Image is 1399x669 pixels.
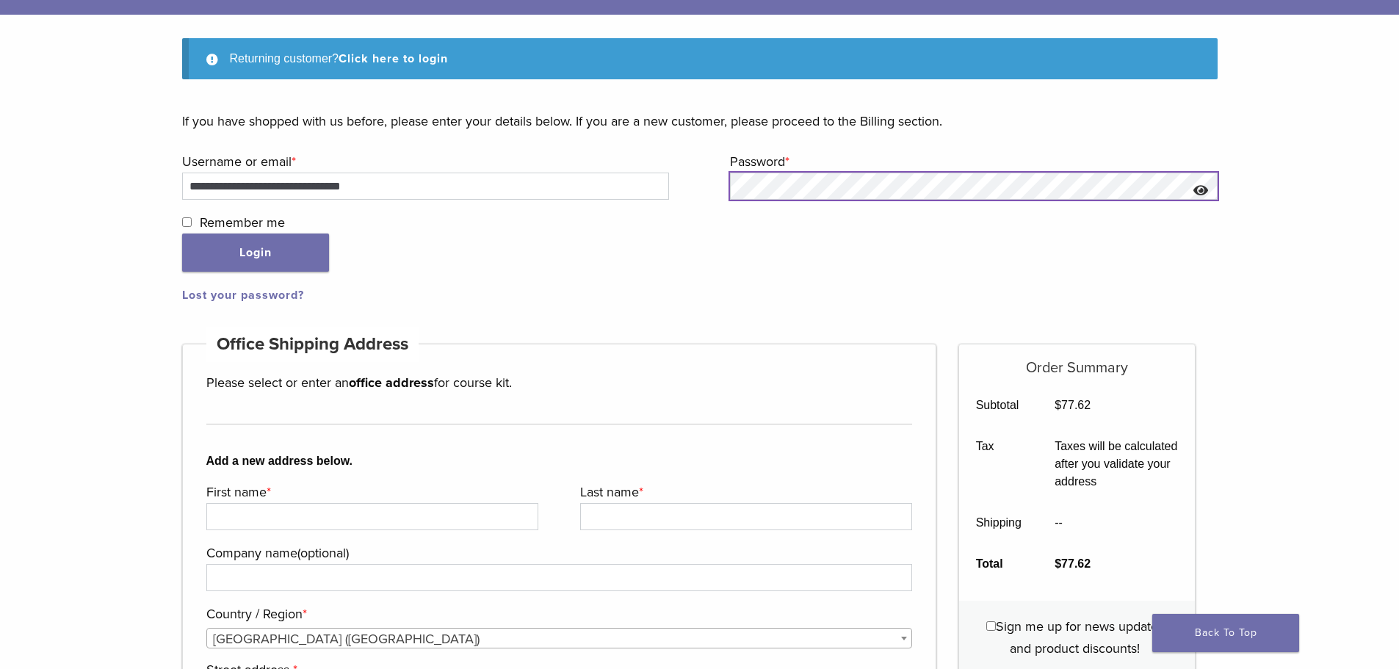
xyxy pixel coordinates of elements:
[959,543,1038,585] th: Total
[730,151,1214,173] label: Password
[339,51,448,66] a: Click here to login
[1055,399,1061,411] span: $
[349,375,434,391] strong: office address
[206,603,909,625] label: Country / Region
[182,217,192,227] input: Remember me
[182,38,1218,79] div: Returning customer?
[206,452,913,470] b: Add a new address below.
[1038,426,1195,502] td: Taxes will be calculated after you validate your address
[959,385,1038,426] th: Subtotal
[182,110,1218,132] p: If you have shopped with us before, please enter your details below. If you are a new customer, p...
[996,618,1164,657] span: Sign me up for news updates and product discounts!
[206,481,535,503] label: First name
[1185,173,1217,210] button: Show password
[182,151,666,173] label: Username or email
[206,372,913,394] p: Please select or enter an for course kit.
[1055,516,1063,529] span: --
[200,214,285,231] span: Remember me
[1055,399,1091,411] bdi: 77.62
[1055,557,1061,570] span: $
[182,288,304,303] a: Lost your password?
[297,545,349,561] span: (optional)
[206,628,913,648] span: Country / Region
[959,344,1195,377] h5: Order Summary
[206,327,419,362] h4: Office Shipping Address
[959,502,1038,543] th: Shipping
[959,426,1038,502] th: Tax
[206,542,909,564] label: Company name
[986,621,996,631] input: Sign me up for news updates and product discounts!
[1055,557,1091,570] bdi: 77.62
[1152,614,1299,652] a: Back To Top
[207,629,912,649] span: United States (US)
[580,481,908,503] label: Last name
[182,234,329,272] button: Login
